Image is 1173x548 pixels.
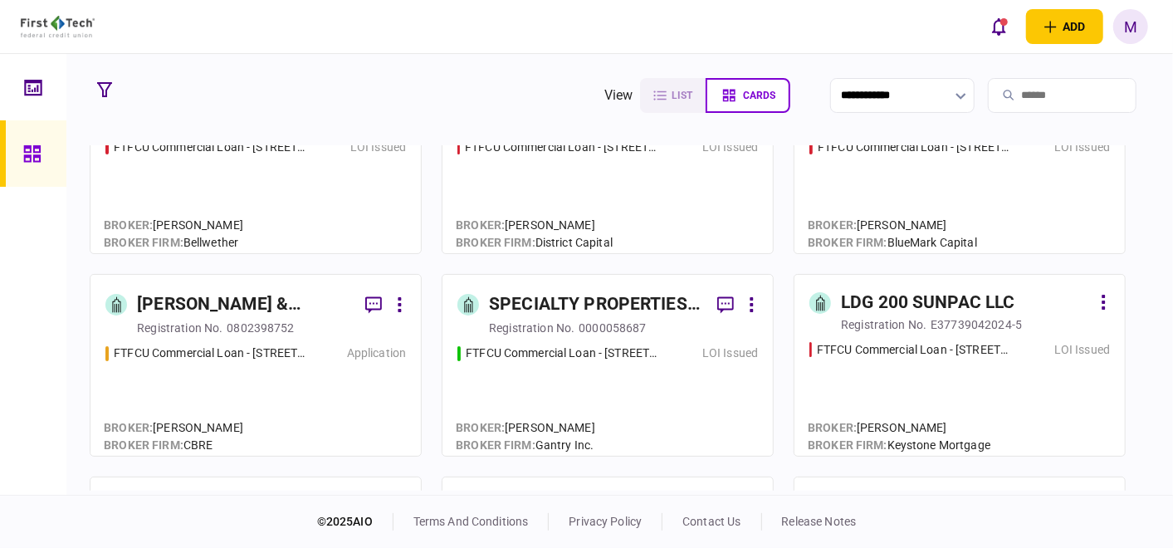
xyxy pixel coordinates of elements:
[317,513,393,531] div: © 2025 AIO
[104,419,243,437] div: [PERSON_NAME]
[90,71,422,254] a: SLOV AND SLOV, LLCregistration no.4883972FTFCU Commercial Loan - 1639 Alameda Ave Lakewood OHLOI ...
[818,139,1011,156] div: FTFCU Commercial Loan - 503 E 6th Street Del Rio
[640,78,706,113] button: list
[456,236,535,249] span: broker firm :
[706,78,790,113] button: cards
[702,345,758,362] div: LOI Issued
[743,90,775,101] span: cards
[21,16,95,37] img: client company logo
[808,421,857,434] span: Broker :
[841,290,1014,316] div: LDG 200 SUNPAC LLC
[1113,9,1148,44] button: M
[456,421,505,434] span: Broker :
[489,291,704,318] div: SPECIALTY PROPERTIES LLC
[794,274,1126,457] a: LDG 200 SUNPAC LLCregistration no.E37739042024-5FTFCU Commercial Loan - 200 Sunpac Ave Henderson ...
[489,320,574,336] div: registration no.
[808,218,857,232] span: Broker :
[1054,341,1110,359] div: LOI Issued
[347,345,406,362] div: Application
[114,139,307,156] div: FTFCU Commercial Loan - 1639 Alameda Ave Lakewood OH
[456,234,613,252] div: District Capital
[104,437,243,454] div: CBRE
[808,236,887,249] span: broker firm :
[1054,139,1110,156] div: LOI Issued
[794,71,1126,254] a: [STREET_ADDRESS], LLCregistration no.0805136566FTFCU Commercial Loan - 503 E 6th Street Del RioLO...
[682,515,740,528] a: contact us
[413,515,529,528] a: terms and conditions
[90,274,422,457] a: [PERSON_NAME] & [PERSON_NAME] PROPERTY HOLDINGS, LLCregistration no.0802398752FTFCU Commercial Lo...
[569,515,642,528] a: privacy policy
[579,320,646,336] div: 0000058687
[465,139,659,156] div: FTFCU Commercial Loan - 1569 Main Street Marion
[604,86,633,105] div: view
[456,438,535,452] span: broker firm :
[808,437,990,454] div: Keystone Mortgage
[808,419,990,437] div: [PERSON_NAME]
[137,320,222,336] div: registration no.
[456,217,613,234] div: [PERSON_NAME]
[104,218,153,232] span: Broker :
[931,316,1022,333] div: E37739042024-5
[227,320,294,336] div: 0802398752
[456,218,505,232] span: Broker :
[808,438,887,452] span: broker firm :
[456,437,595,454] div: Gantry Inc.
[672,90,692,101] span: list
[808,217,977,234] div: [PERSON_NAME]
[104,421,153,434] span: Broker :
[104,234,243,252] div: Bellwether
[114,345,307,362] div: FTFCU Commercial Loan - 513 E Caney Street Wharton TX
[808,234,977,252] div: BlueMark Capital
[817,341,1011,359] div: FTFCU Commercial Loan - 200 Sunpac Ave Henderson NV
[104,236,183,249] span: broker firm :
[104,217,243,234] div: [PERSON_NAME]
[442,71,774,254] a: SIDHU REALTY CAPITAL, LLCregistration no.2131361FTFCU Commercial Loan - 1569 Main Street MarionLO...
[137,291,352,318] div: [PERSON_NAME] & [PERSON_NAME] PROPERTY HOLDINGS, LLC
[350,139,406,156] div: LOI Issued
[466,345,659,362] div: FTFCU Commercial Loan - 1151-B Hospital Way Pocatello
[456,419,595,437] div: [PERSON_NAME]
[782,515,857,528] a: release notes
[841,316,926,333] div: registration no.
[104,438,183,452] span: broker firm :
[1026,9,1103,44] button: open adding identity options
[702,139,758,156] div: LOI Issued
[981,9,1016,44] button: open notifications list
[442,274,774,457] a: SPECIALTY PROPERTIES LLCregistration no.0000058687FTFCU Commercial Loan - 1151-B Hospital Way Poc...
